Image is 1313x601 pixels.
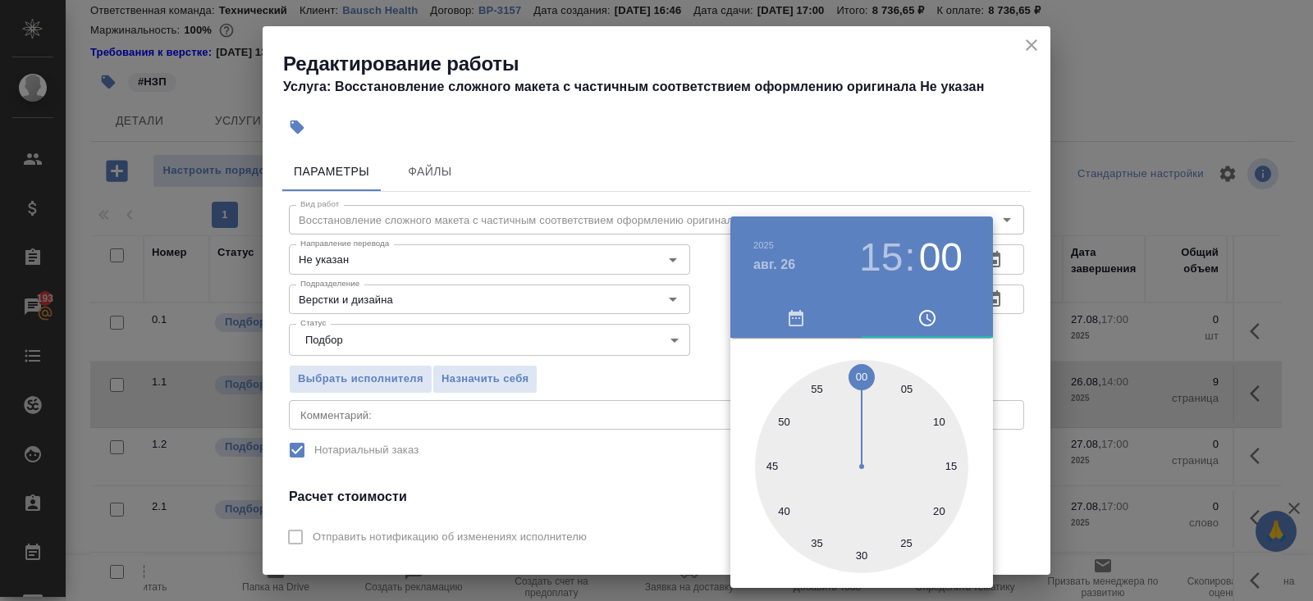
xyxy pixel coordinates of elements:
button: 15 [859,234,903,280]
button: 00 [919,234,963,280]
button: 2025 [753,240,774,250]
h3: : [904,234,915,280]
button: авг. 26 [753,255,795,275]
